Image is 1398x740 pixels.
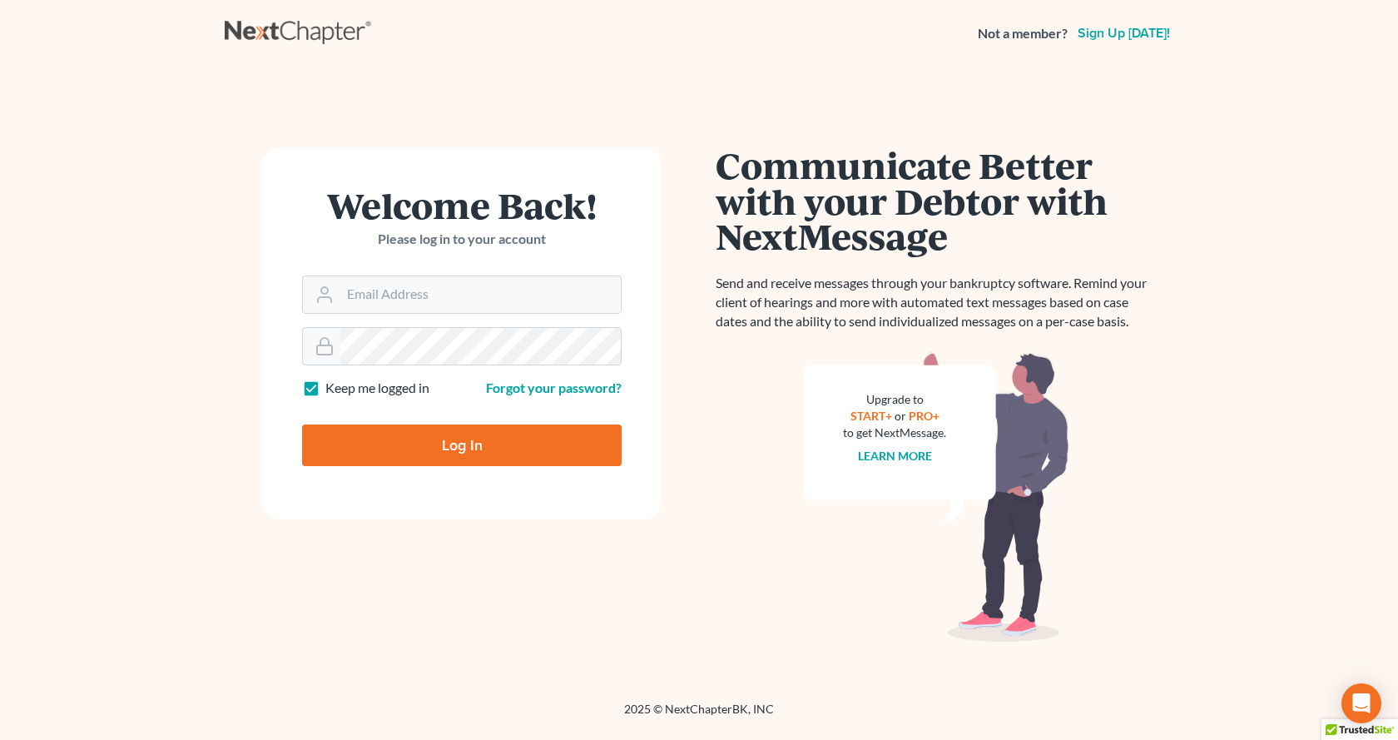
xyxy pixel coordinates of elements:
[843,425,946,441] div: to get NextMessage.
[909,409,939,423] a: PRO+
[302,187,622,223] h1: Welcome Back!
[978,24,1068,43] strong: Not a member?
[302,425,622,466] input: Log In
[225,701,1173,731] div: 2025 © NextChapterBK, INC
[340,276,621,313] input: Email Address
[716,274,1157,331] p: Send and receive messages through your bankruptcy software. Remind your client of hearings and mo...
[843,391,946,408] div: Upgrade to
[325,379,429,398] label: Keep me logged in
[895,409,906,423] span: or
[716,147,1157,254] h1: Communicate Better with your Debtor with NextMessage
[1074,27,1173,40] a: Sign up [DATE]!
[858,449,932,463] a: Learn more
[486,380,622,395] a: Forgot your password?
[803,351,1069,643] img: nextmessage_bg-59042aed3d76b12b5cd301f8e5b87938c9018125f34e5fa2b7a6b67550977c72.svg
[850,409,892,423] a: START+
[1341,683,1381,723] div: Open Intercom Messenger
[302,230,622,249] p: Please log in to your account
